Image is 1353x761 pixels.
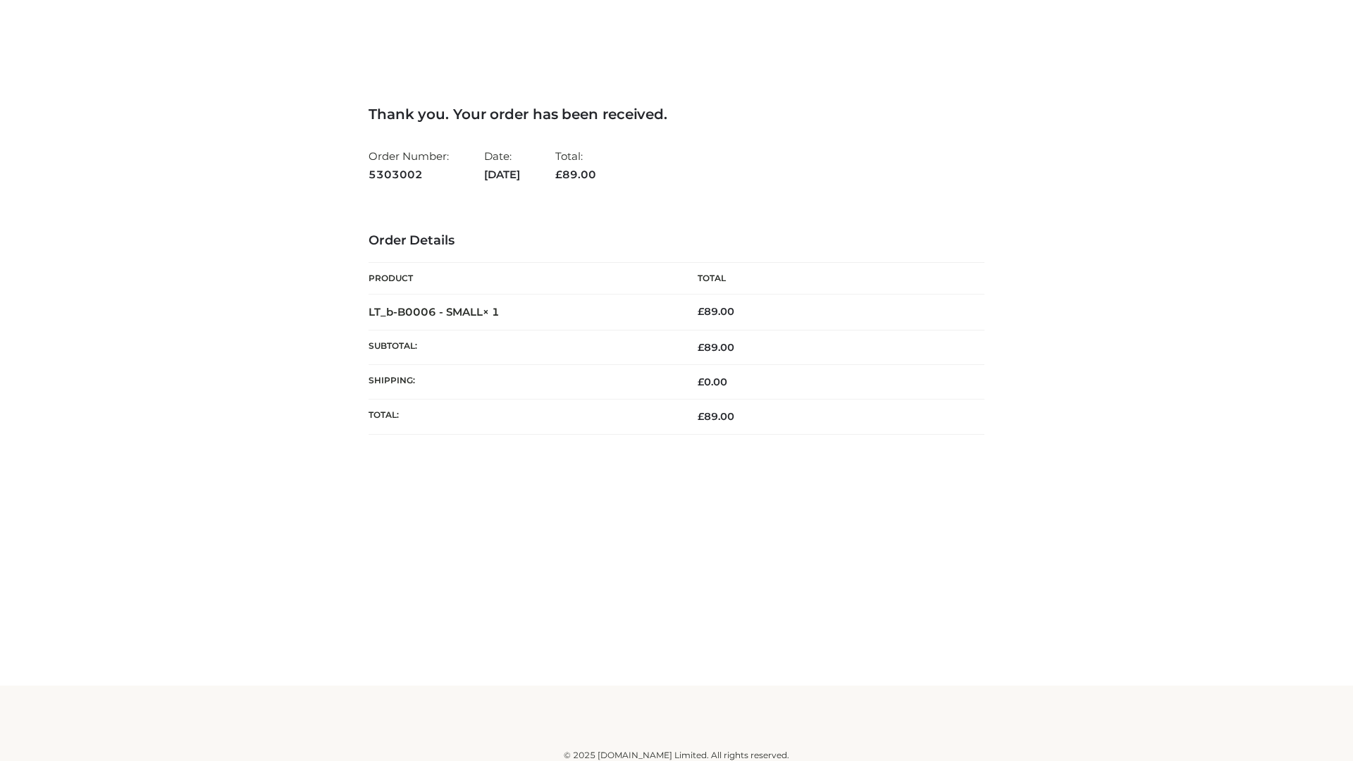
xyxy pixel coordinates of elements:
[698,341,704,354] span: £
[369,365,676,400] th: Shipping:
[555,168,562,181] span: £
[555,168,596,181] span: 89.00
[698,410,734,423] span: 89.00
[369,144,449,187] li: Order Number:
[698,376,704,388] span: £
[698,305,734,318] bdi: 89.00
[555,144,596,187] li: Total:
[484,166,520,184] strong: [DATE]
[698,410,704,423] span: £
[698,341,734,354] span: 89.00
[369,263,676,295] th: Product
[369,330,676,364] th: Subtotal:
[369,166,449,184] strong: 5303002
[676,263,984,295] th: Total
[483,305,500,318] strong: × 1
[484,144,520,187] li: Date:
[698,305,704,318] span: £
[369,106,984,123] h3: Thank you. Your order has been received.
[698,376,727,388] bdi: 0.00
[369,400,676,434] th: Total:
[369,305,500,318] strong: LT_b-B0006 - SMALL
[369,233,984,249] h3: Order Details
